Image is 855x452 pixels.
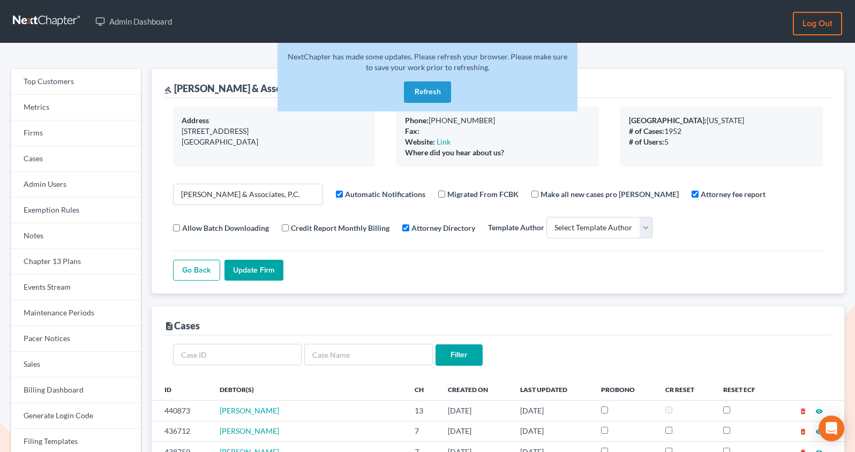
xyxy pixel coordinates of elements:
[152,401,211,421] td: 440873
[11,120,141,146] a: Firms
[11,326,141,352] a: Pacer Notices
[406,401,439,421] td: 13
[164,319,200,332] div: Cases
[11,275,141,300] a: Events Stream
[799,426,807,435] a: delete_forever
[345,189,425,200] label: Automatic Notifications
[182,222,269,233] label: Allow Batch Downloading
[405,126,419,135] b: Fax:
[173,344,302,365] input: Case ID
[220,426,279,435] a: [PERSON_NAME]
[11,69,141,95] a: Top Customers
[819,416,844,441] div: Open Intercom Messenger
[90,12,177,31] a: Admin Dashboard
[406,379,439,400] th: Ch
[288,52,567,72] span: NextChapter has made some updates. Please refresh your browser. Please make sure to save your wor...
[11,249,141,275] a: Chapter 13 Plans
[439,421,512,441] td: [DATE]
[152,421,211,441] td: 436712
[11,198,141,223] a: Exemption Rules
[629,137,664,146] b: # of Users:
[405,137,435,146] b: Website:
[439,379,512,400] th: Created On
[815,408,823,415] i: visibility
[541,189,679,200] label: Make all new cases pro [PERSON_NAME]
[629,126,664,135] b: # of Cases:
[182,116,209,125] b: Address
[439,401,512,421] td: [DATE]
[152,379,211,400] th: ID
[211,379,406,400] th: Debtor(s)
[404,81,451,103] button: Refresh
[436,344,483,366] input: Filter
[815,406,823,415] a: visibility
[437,137,451,146] a: Link
[715,379,777,400] th: Reset ECF
[11,352,141,378] a: Sales
[291,222,389,233] label: Credit Report Monthly Billing
[405,116,429,125] b: Phone:
[815,428,823,435] i: visibility
[411,222,475,233] label: Attorney Directory
[11,223,141,249] a: Notes
[793,12,842,35] a: Log out
[815,426,823,435] a: visibility
[629,116,707,125] b: [GEOGRAPHIC_DATA]:
[182,126,367,137] div: [STREET_ADDRESS]
[224,260,283,281] input: Update Firm
[220,406,279,415] a: [PERSON_NAME]
[164,321,174,331] i: description
[629,115,814,126] div: [US_STATE]
[11,95,141,120] a: Metrics
[629,137,814,147] div: 5
[592,379,657,400] th: ProBono
[657,379,715,400] th: CR Reset
[488,222,544,233] label: Template Author
[405,148,504,157] b: Where did you hear about us?
[512,379,592,400] th: Last Updated
[799,406,807,415] a: delete_forever
[11,146,141,172] a: Cases
[11,403,141,429] a: Generate Login Code
[11,300,141,326] a: Maintenance Periods
[799,428,807,435] i: delete_forever
[701,189,766,200] label: Attorney fee report
[512,401,592,421] td: [DATE]
[11,378,141,403] a: Billing Dashboard
[182,137,367,147] div: [GEOGRAPHIC_DATA]
[164,86,172,94] i: gavel
[173,260,220,281] a: Go Back
[164,82,326,95] div: [PERSON_NAME] & Associates, P.C.
[447,189,519,200] label: Migrated From FCBK
[512,421,592,441] td: [DATE]
[629,126,814,137] div: 1952
[11,172,141,198] a: Admin Users
[406,421,439,441] td: 7
[304,344,433,365] input: Case Name
[405,115,590,126] div: [PHONE_NUMBER]
[799,408,807,415] i: delete_forever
